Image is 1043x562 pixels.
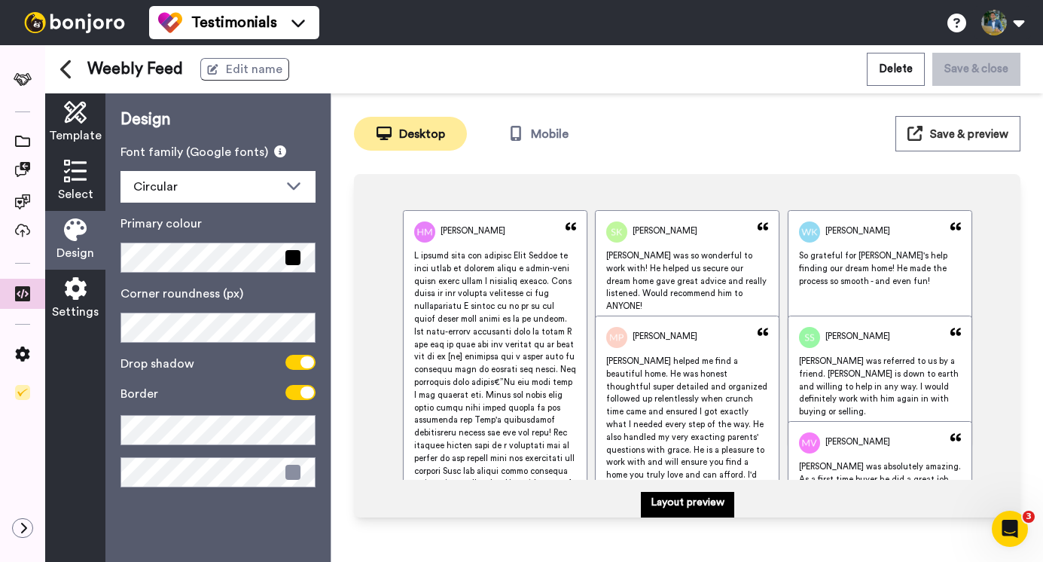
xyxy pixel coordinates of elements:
span: 3 [1023,511,1035,523]
span: Circular [133,181,178,193]
span: [PERSON_NAME] helped me find a beautiful home. He was honest thoughtful super detailed and organi... [606,357,770,518]
span: [PERSON_NAME] was referred to us by a friend. [PERSON_NAME] is down to earth and willing to help ... [799,357,961,416]
img: Profile Picture [799,221,820,243]
button: Delete [867,53,925,85]
span: Drop shadow [120,355,194,373]
button: Desktop [354,117,467,151]
p: Layout preview [651,495,724,510]
span: Weebly Feed [87,58,183,81]
img: tm-color.svg [158,11,182,35]
span: So grateful for [PERSON_NAME]'s help finding our dream home! He made the process so smooth - and ... [799,252,950,286]
iframe: Intercom live chat [992,511,1028,547]
img: Profile Picture [799,432,820,454]
span: [PERSON_NAME] was so wonderful to work with! He helped us secure our dream home gave great advice... [606,252,769,310]
span: Settings [52,303,99,321]
img: Profile Picture [606,221,627,243]
img: Checklist.svg [15,385,30,400]
img: Profile Picture [799,327,820,348]
span: Select [58,185,93,203]
span: [PERSON_NAME] [633,331,697,344]
button: Edit name [200,58,289,81]
p: Design [120,108,316,131]
span: [PERSON_NAME] [633,225,697,238]
span: Template [49,127,102,145]
span: Edit name [226,60,282,78]
span: Design [56,244,94,262]
img: Profile Picture [414,221,435,243]
span: [PERSON_NAME] was absolutely amazing. As a first time buyer he did a great job explaining the pro... [799,463,963,547]
span: Save & preview [930,129,1008,140]
button: Mobile [482,117,595,151]
label: Primary colour [120,215,316,233]
span: [PERSON_NAME] [441,225,505,238]
span: Testimonials [191,12,277,33]
span: [PERSON_NAME] [825,436,890,449]
button: Save & close [932,53,1020,85]
span: [PERSON_NAME] [825,225,890,238]
img: Profile Picture [606,327,627,348]
span: Border [120,385,158,403]
label: Corner roundness (px) [120,285,316,303]
span: [PERSON_NAME] [825,331,890,344]
label: Font family (Google fonts) [120,143,316,161]
img: bj-logo-header-white.svg [18,12,131,33]
button: Save & preview [895,116,1020,151]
